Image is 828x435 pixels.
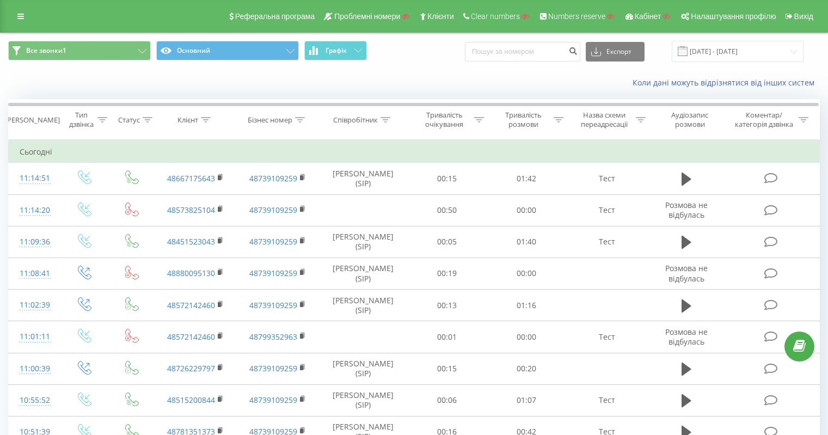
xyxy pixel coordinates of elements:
[167,363,215,373] a: 48726229797
[249,332,297,342] a: 48799352963
[408,226,487,258] td: 00:05
[5,115,60,125] div: [PERSON_NAME]
[633,77,820,88] a: Коли дані можуть відрізнятися вiд інших систем
[487,321,566,353] td: 00:00
[319,163,408,194] td: [PERSON_NAME] (SIP)
[408,163,487,194] td: 00:15
[566,384,648,416] td: Тест
[167,332,215,342] a: 48572142460
[566,194,648,226] td: Тест
[167,300,215,310] a: 48572142460
[248,115,292,125] div: Бізнес номер
[487,163,566,194] td: 01:42
[427,12,454,21] span: Клієнти
[319,384,408,416] td: [PERSON_NAME] (SIP)
[408,384,487,416] td: 00:06
[249,300,297,310] a: 48739109259
[408,353,487,384] td: 00:15
[635,12,661,21] span: Кабінет
[249,173,297,183] a: 48739109259
[167,268,215,278] a: 48880095130
[487,384,566,416] td: 01:07
[167,173,215,183] a: 48667175643
[319,290,408,321] td: [PERSON_NAME] (SIP)
[794,12,813,21] span: Вихід
[177,115,198,125] div: Клієнт
[20,358,48,379] div: 11:00:39
[566,321,648,353] td: Тест
[20,390,48,411] div: 10:55:52
[20,200,48,221] div: 11:14:20
[691,12,776,21] span: Налаштування профілю
[658,111,722,129] div: Аудіозапис розмови
[304,41,367,60] button: Графік
[319,226,408,258] td: [PERSON_NAME] (SIP)
[566,163,648,194] td: Тест
[326,47,347,54] span: Графік
[20,168,48,189] div: 11:14:51
[487,290,566,321] td: 01:16
[487,194,566,226] td: 00:00
[167,205,215,215] a: 48573825104
[665,327,708,347] span: Розмова не відбулась
[334,12,400,21] span: Проблемні номери
[333,115,378,125] div: Співробітник
[408,290,487,321] td: 00:13
[8,41,151,60] button: Все звонки1
[249,205,297,215] a: 48739109259
[586,42,645,62] button: Експорт
[408,321,487,353] td: 00:01
[20,326,48,347] div: 11:01:11
[156,41,299,60] button: Основний
[665,200,708,220] span: Розмова не відбулась
[319,353,408,384] td: [PERSON_NAME] (SIP)
[487,226,566,258] td: 01:40
[408,258,487,289] td: 00:19
[465,42,580,62] input: Пошук за номером
[69,111,94,129] div: Тип дзвінка
[118,115,140,125] div: Статус
[26,46,66,55] span: Все звонки1
[249,268,297,278] a: 48739109259
[408,194,487,226] td: 00:50
[496,111,551,129] div: Тривалість розмови
[249,363,297,373] a: 48739109259
[665,263,708,283] span: Розмова не відбулась
[249,236,297,247] a: 48739109259
[487,353,566,384] td: 00:20
[487,258,566,289] td: 00:00
[548,12,605,21] span: Numbers reserve
[566,226,648,258] td: Тест
[167,395,215,405] a: 48515200844
[418,111,472,129] div: Тривалість очікування
[576,111,633,129] div: Назва схеми переадресації
[20,295,48,316] div: 11:02:39
[732,111,796,129] div: Коментар/категорія дзвінка
[20,231,48,253] div: 11:09:36
[235,12,315,21] span: Реферальна програма
[20,263,48,284] div: 11:08:41
[167,236,215,247] a: 48451523043
[9,141,820,163] td: Сьогодні
[249,395,297,405] a: 48739109259
[319,258,408,289] td: [PERSON_NAME] (SIP)
[471,12,520,21] span: Clear numbers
